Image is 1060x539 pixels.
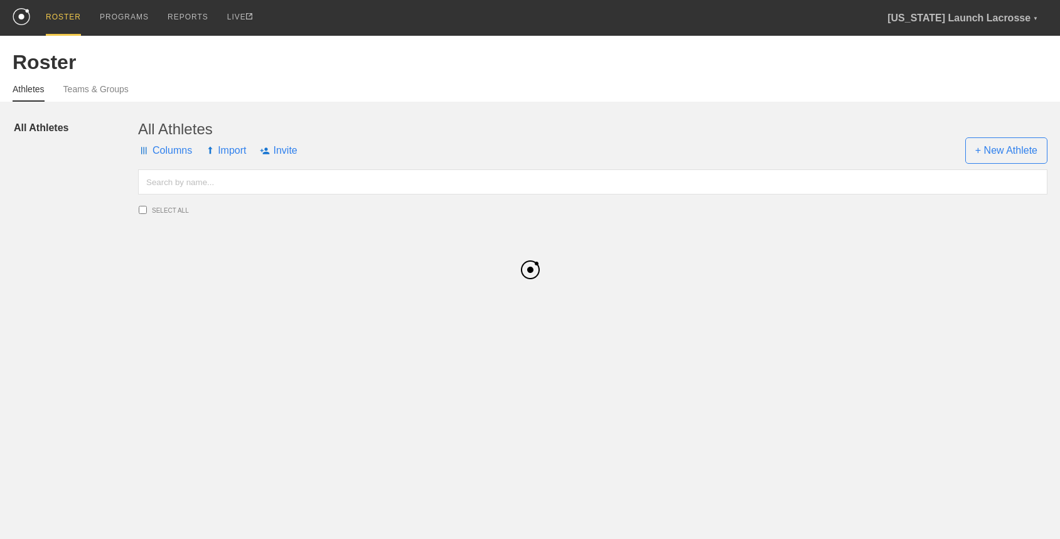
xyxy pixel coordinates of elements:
span: Import [206,132,246,169]
iframe: Chat Widget [834,393,1060,539]
div: All Athletes [138,120,1047,138]
img: logo [13,8,30,25]
span: Invite [260,132,297,169]
a: Athletes [13,84,45,102]
div: Roster [13,51,1047,74]
img: black_logo.png [520,260,540,279]
span: SELECT ALL [152,207,304,214]
div: ▼ [1033,14,1038,24]
input: Search by name... [138,169,1047,195]
a: Teams & Groups [63,84,129,100]
a: All Athletes [14,120,138,136]
span: + New Athlete [965,137,1047,164]
span: Columns [138,132,192,169]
